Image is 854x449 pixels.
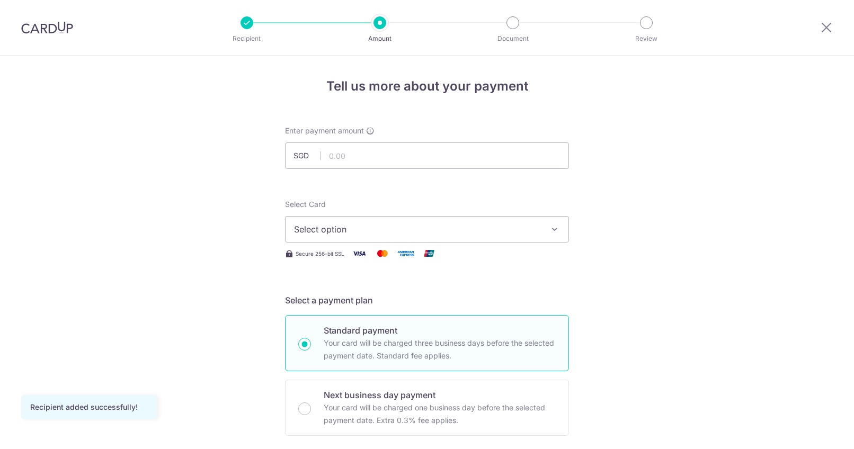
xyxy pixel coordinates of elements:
img: CardUp [21,21,73,34]
p: Your card will be charged one business day before the selected payment date. Extra 0.3% fee applies. [324,401,556,427]
span: SGD [293,150,321,161]
p: Document [474,33,552,44]
p: Recipient [208,33,286,44]
iframe: Opens a widget where you can find more information [786,417,843,444]
img: Union Pay [419,247,440,260]
span: Secure 256-bit SSL [296,249,344,258]
p: Your card will be charged three business days before the selected payment date. Standard fee appl... [324,337,556,362]
span: translation missing: en.payables.payment_networks.credit_card.summary.labels.select_card [285,200,326,209]
img: Visa [349,247,370,260]
p: Standard payment [324,324,556,337]
span: Enter payment amount [285,125,364,136]
button: Select option [285,216,569,243]
img: American Express [395,247,416,260]
p: Review [607,33,686,44]
p: Next business day payment [324,389,556,401]
div: Recipient added successfully! [30,402,148,412]
p: Amount [341,33,419,44]
h4: Tell us more about your payment [285,77,569,96]
input: 0.00 [285,142,569,169]
img: Mastercard [372,247,393,260]
span: Select option [294,223,541,236]
h5: Select a payment plan [285,294,569,307]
